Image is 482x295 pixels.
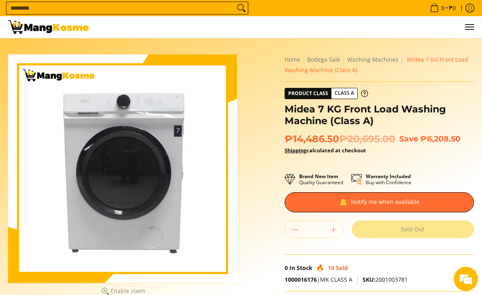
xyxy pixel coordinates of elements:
span: ₱14,486.50 [285,133,395,145]
a: Product Class Class A [285,88,368,99]
span: Midea 7 KG Front Load Washing Machine (Class A) [285,56,468,74]
button: Menu [464,16,474,38]
span: In Stock [289,264,312,272]
a: Washing Machines [347,56,398,63]
h1: Midea 7 KG Front Load Washing Machine (Class A) [285,103,474,127]
a: Home [285,56,300,63]
span: ₱0 [448,5,457,11]
span: |MK CLASS A [285,276,352,283]
img: Midea 7 KG Front Load Washing Machine (Class A) | Mang Kosme [8,20,89,34]
span: Enable zoom [111,288,145,294]
span: Class A [331,88,357,98]
span: Save [399,134,418,143]
del: ₱20,695.00 [339,133,395,145]
span: Product Class [285,88,331,99]
strong: calculated at checkout [285,147,366,154]
span: • [428,4,458,12]
nav: Breadcrumbs [285,54,474,75]
span: 10 [328,264,334,272]
strong: Warranty Included [366,173,411,180]
span: SKU: [363,276,375,283]
a: Bodega Sale [307,56,340,63]
ul: Customer Navigation [97,16,474,38]
a: Shipping [285,147,306,154]
a: 1000016176 [285,276,317,283]
strong: Brand New Item [299,173,338,180]
span: 0 [285,264,288,272]
span: Sold [336,264,348,272]
span: 2001003781 [363,276,408,283]
span: 0 [440,5,446,11]
span: ₱6,208.50 [420,134,461,143]
p: Quality Guaranteed [299,173,343,185]
p: Buy with Confidence [366,173,411,185]
button: Search [235,2,248,14]
nav: Main Menu [97,16,474,38]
